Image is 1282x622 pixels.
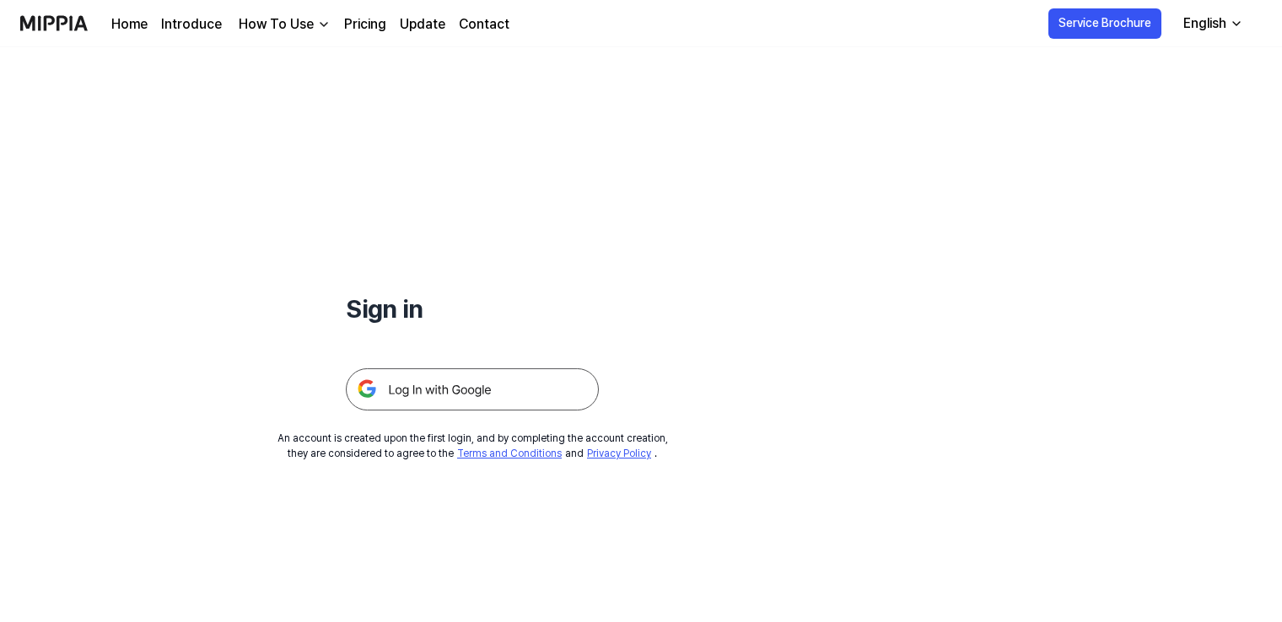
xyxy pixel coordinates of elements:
a: Home [111,14,148,35]
div: How To Use [235,14,317,35]
a: Update [400,14,445,35]
div: English [1180,13,1230,34]
button: Service Brochure [1048,8,1161,39]
a: Terms and Conditions [457,448,562,459]
h1: Sign in [346,290,599,328]
a: Introduce [161,14,222,35]
img: 구글 로그인 버튼 [346,368,599,410]
a: Pricing [344,14,386,35]
img: down [317,18,331,31]
button: How To Use [235,14,331,35]
div: An account is created upon the first login, and by completing the account creation, they are cons... [277,431,668,461]
button: English [1170,7,1253,40]
a: Contact [459,14,509,35]
a: Privacy Policy [587,448,651,459]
